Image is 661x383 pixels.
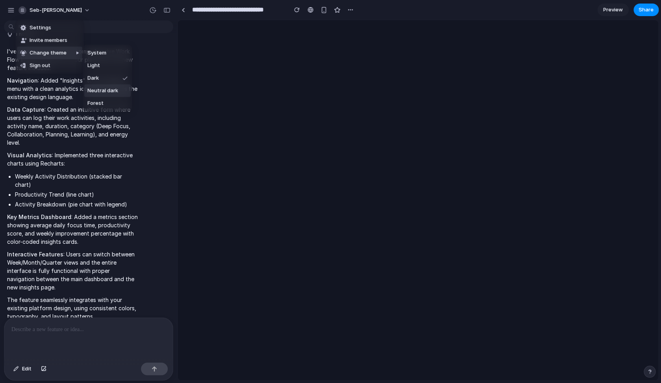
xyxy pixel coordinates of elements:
span: System [87,49,106,57]
span: Dark [87,74,99,82]
span: Light [87,62,100,70]
span: Settings [30,24,51,32]
span: Neutral dark [87,87,118,95]
span: Change theme [30,49,67,57]
span: Forest [87,99,104,107]
span: Sign out [30,62,50,70]
span: Invite members [30,37,67,44]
